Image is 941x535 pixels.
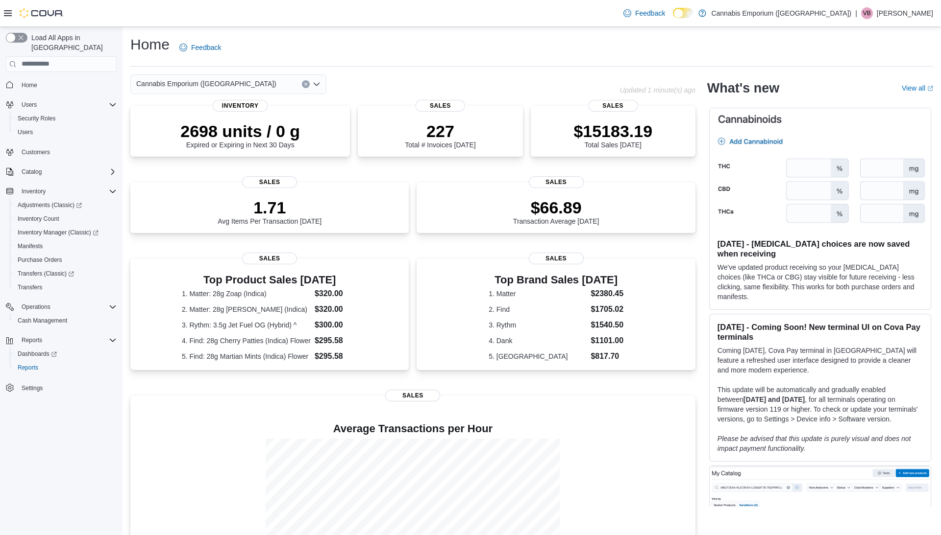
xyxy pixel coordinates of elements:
dd: $1705.02 [591,303,623,315]
p: Coming [DATE], Cova Pay terminal in [GEOGRAPHIC_DATA] will feature a refreshed user interface des... [718,346,923,375]
button: Cash Management [10,314,121,327]
dd: $1540.50 [591,319,623,331]
button: Clear input [302,80,310,88]
button: Catalog [18,166,46,178]
span: Reports [14,362,117,373]
button: Settings [2,380,121,395]
span: Transfers [14,281,117,293]
span: Reports [22,336,42,344]
button: Operations [2,300,121,314]
dd: $2380.45 [591,288,623,300]
span: Inventory Count [14,213,117,225]
div: Total # Invoices [DATE] [405,121,475,149]
p: Cannabis Emporium ([GEOGRAPHIC_DATA]) [711,7,851,19]
dt: 1. Matter: 28g Zoap (Indica) [182,289,311,299]
p: This update will be automatically and gradually enabled between , for all terminals operating on ... [718,385,923,424]
span: Operations [18,301,117,313]
dt: 4. Dank [489,336,587,346]
span: Adjustments (Classic) [14,199,117,211]
a: Inventory Manager (Classic) [14,227,102,238]
span: Home [22,81,37,89]
button: Inventory [18,186,50,197]
dt: 4. Find: 28g Cherry Patties (Indica) Flower [182,336,311,346]
dt: 3. Rythm [489,320,587,330]
span: Security Roles [14,113,117,124]
span: Sales [588,100,638,112]
div: Total Sales [DATE] [573,121,652,149]
span: Sales [529,176,584,188]
span: Users [18,128,33,136]
h3: Top Brand Sales [DATE] [489,274,623,286]
button: Catalog [2,165,121,179]
span: Settings [18,381,117,394]
span: Catalog [18,166,117,178]
dd: $295.58 [315,335,358,347]
button: Reports [2,333,121,347]
button: Security Roles [10,112,121,125]
span: Feedback [635,8,665,18]
a: Transfers [14,281,46,293]
a: Adjustments (Classic) [10,198,121,212]
button: Customers [2,145,121,159]
a: Transfers (Classic) [14,268,78,279]
a: Users [14,126,37,138]
button: Purchase Orders [10,253,121,267]
h2: What's new [707,80,779,96]
button: Transfers [10,280,121,294]
a: Home [18,79,41,91]
dd: $1101.00 [591,335,623,347]
span: Inventory [18,186,117,197]
a: Adjustments (Classic) [14,199,86,211]
span: Reports [18,334,117,346]
span: Operations [22,303,50,311]
p: | [855,7,857,19]
a: Dashboards [14,348,61,360]
dt: 2. Find [489,304,587,314]
span: Manifests [18,242,43,250]
span: Users [22,101,37,109]
span: Sales [529,253,584,264]
a: Manifests [14,240,47,252]
span: Sales [242,176,297,188]
p: $15183.19 [573,121,652,141]
dt: 2. Matter: 28g [PERSON_NAME] (Indica) [182,304,311,314]
button: Inventory Count [10,212,121,226]
h3: [DATE] - [MEDICAL_DATA] choices are now saved when receiving [718,239,923,258]
span: Sales [242,253,297,264]
nav: Complex example [6,74,117,420]
div: Expired or Expiring in Next 30 Days [180,121,300,149]
div: Avg Items Per Transaction [DATE] [218,198,322,225]
span: Adjustments (Classic) [18,201,82,209]
a: Dashboards [10,347,121,361]
span: Settings [22,384,43,392]
a: View allExternal link [902,84,933,92]
span: Security Roles [18,115,55,122]
button: Users [18,99,41,111]
span: Customers [18,146,117,158]
dd: $817.70 [591,350,623,362]
h4: Average Transactions per Hour [138,423,688,435]
p: Updated 1 minute(s) ago [620,86,695,94]
a: Settings [18,382,47,394]
span: Transfers [18,283,42,291]
p: 227 [405,121,475,141]
span: Purchase Orders [18,256,62,264]
p: 1.71 [218,198,322,217]
img: Cova [20,8,64,18]
span: Transfers (Classic) [18,270,74,278]
button: Reports [10,361,121,374]
input: Dark Mode [673,8,693,18]
span: Customers [22,148,50,156]
span: Purchase Orders [14,254,117,266]
div: Victoria Buono [861,7,873,19]
p: $66.89 [513,198,599,217]
span: Feedback [191,43,221,52]
button: Reports [18,334,46,346]
a: Feedback [175,38,225,57]
p: [PERSON_NAME] [877,7,933,19]
strong: [DATE] and [DATE] [743,395,805,403]
span: Manifests [14,240,117,252]
button: Manifests [10,239,121,253]
span: Inventory [22,187,46,195]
